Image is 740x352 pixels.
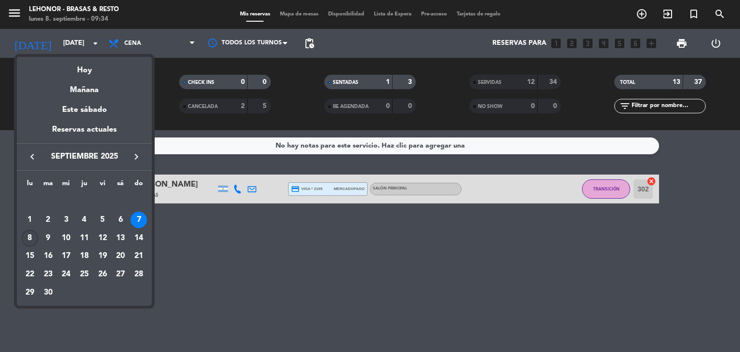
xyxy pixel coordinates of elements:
[21,247,39,265] td: 15 de septiembre de 2025
[93,247,112,265] td: 19 de septiembre de 2025
[75,265,93,284] td: 25 de septiembre de 2025
[76,212,92,228] div: 4
[94,248,111,264] div: 19
[40,212,56,228] div: 2
[58,230,74,246] div: 10
[76,266,92,283] div: 25
[58,266,74,283] div: 24
[17,123,152,143] div: Reservas actuales
[76,248,92,264] div: 18
[130,229,148,247] td: 14 de septiembre de 2025
[22,248,38,264] div: 15
[22,212,38,228] div: 1
[112,265,130,284] td: 27 de septiembre de 2025
[21,265,39,284] td: 22 de septiembre de 2025
[40,230,56,246] div: 9
[130,211,148,229] td: 7 de septiembre de 2025
[94,212,111,228] div: 5
[39,211,57,229] td: 2 de septiembre de 2025
[39,247,57,265] td: 16 de septiembre de 2025
[130,247,148,265] td: 21 de septiembre de 2025
[39,284,57,302] td: 30 de septiembre de 2025
[41,150,128,163] span: septiembre 2025
[39,265,57,284] td: 23 de septiembre de 2025
[112,212,129,228] div: 6
[22,266,38,283] div: 22
[39,178,57,193] th: martes
[21,192,148,211] td: SEP.
[17,96,152,123] div: Este sábado
[112,247,130,265] td: 20 de septiembre de 2025
[75,211,93,229] td: 4 de septiembre de 2025
[93,178,112,193] th: viernes
[75,229,93,247] td: 11 de septiembre de 2025
[76,230,92,246] div: 11
[40,266,56,283] div: 23
[93,211,112,229] td: 5 de septiembre de 2025
[94,266,111,283] div: 26
[112,266,129,283] div: 27
[57,265,75,284] td: 24 de septiembre de 2025
[112,229,130,247] td: 13 de septiembre de 2025
[22,230,38,246] div: 8
[93,229,112,247] td: 12 de septiembre de 2025
[112,178,130,193] th: sábado
[21,211,39,229] td: 1 de septiembre de 2025
[112,248,129,264] div: 20
[24,150,41,163] button: keyboard_arrow_left
[40,284,56,301] div: 30
[58,248,74,264] div: 17
[131,212,147,228] div: 7
[21,284,39,302] td: 29 de septiembre de 2025
[75,178,93,193] th: jueves
[40,248,56,264] div: 16
[17,57,152,77] div: Hoy
[112,211,130,229] td: 6 de septiembre de 2025
[93,265,112,284] td: 26 de septiembre de 2025
[57,229,75,247] td: 10 de septiembre de 2025
[21,229,39,247] td: 8 de septiembre de 2025
[131,151,142,162] i: keyboard_arrow_right
[22,284,38,301] div: 29
[130,178,148,193] th: domingo
[128,150,145,163] button: keyboard_arrow_right
[57,247,75,265] td: 17 de septiembre de 2025
[131,230,147,246] div: 14
[94,230,111,246] div: 12
[58,212,74,228] div: 3
[21,178,39,193] th: lunes
[131,248,147,264] div: 21
[75,247,93,265] td: 18 de septiembre de 2025
[26,151,38,162] i: keyboard_arrow_left
[131,266,147,283] div: 28
[112,230,129,246] div: 13
[130,265,148,284] td: 28 de septiembre de 2025
[39,229,57,247] td: 9 de septiembre de 2025
[57,211,75,229] td: 3 de septiembre de 2025
[57,178,75,193] th: miércoles
[17,77,152,96] div: Mañana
